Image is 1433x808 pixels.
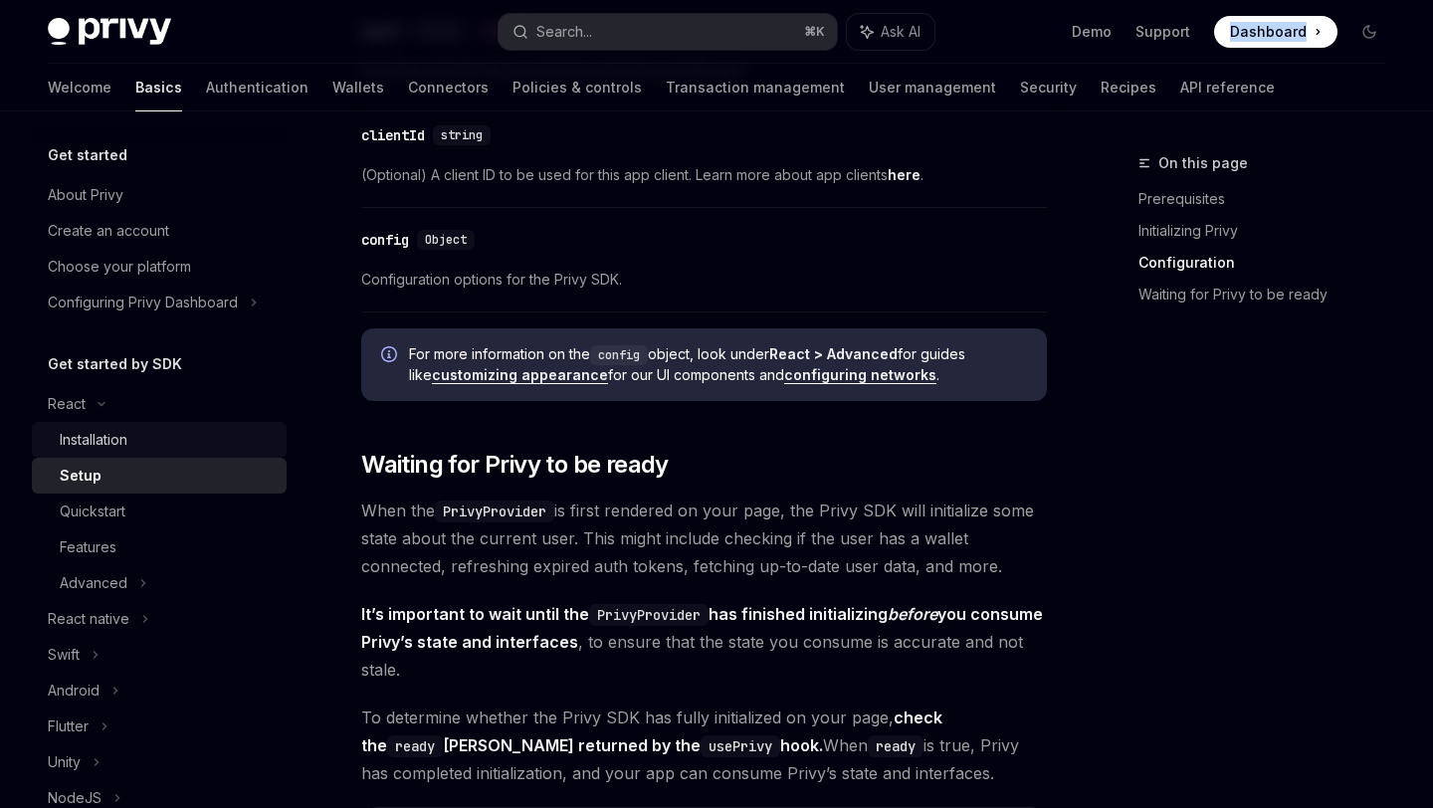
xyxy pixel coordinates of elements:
div: Swift [48,643,80,667]
a: Welcome [48,64,111,111]
button: Search...⌘K [499,14,836,50]
code: ready [868,735,923,757]
div: Installation [60,428,127,452]
div: About Privy [48,183,123,207]
a: Prerequisites [1138,183,1401,215]
a: Policies & controls [512,64,642,111]
a: Setup [32,458,287,494]
a: Recipes [1101,64,1156,111]
a: Quickstart [32,494,287,529]
a: Create an account [32,213,287,249]
div: Advanced [60,571,127,595]
a: configuring networks [784,366,936,384]
div: Choose your platform [48,255,191,279]
div: React native [48,607,129,631]
div: Configuring Privy Dashboard [48,291,238,314]
a: Security [1020,64,1077,111]
div: config [361,230,409,250]
button: Ask AI [847,14,934,50]
strong: React > Advanced [769,345,898,362]
span: To determine whether the Privy SDK has fully initialized on your page, When is true, Privy has co... [361,704,1047,787]
button: Toggle dark mode [1353,16,1385,48]
a: Waiting for Privy to be ready [1138,279,1401,310]
span: For more information on the object, look under for guides like for our UI components and . [409,344,1027,385]
span: , to ensure that the state you consume is accurate and not stale. [361,600,1047,684]
span: Dashboard [1230,22,1307,42]
span: Waiting for Privy to be ready [361,449,669,481]
a: Transaction management [666,64,845,111]
a: Dashboard [1214,16,1337,48]
a: Demo [1072,22,1112,42]
span: (Optional) A client ID to be used for this app client. Learn more about app clients . [361,163,1047,187]
div: Android [48,679,100,703]
div: Flutter [48,714,89,738]
svg: Info [381,346,401,366]
a: Configuration [1138,247,1401,279]
span: Object [425,232,467,248]
a: Features [32,529,287,565]
span: When the is first rendered on your page, the Privy SDK will initialize some state about the curre... [361,497,1047,580]
img: dark logo [48,18,171,46]
em: before [888,604,937,624]
a: Installation [32,422,287,458]
div: Features [60,535,116,559]
code: ready [387,735,443,757]
code: PrivyProvider [589,604,709,626]
div: Quickstart [60,500,125,523]
a: About Privy [32,177,287,213]
span: string [441,127,483,143]
div: React [48,392,86,416]
span: Ask AI [881,22,921,42]
strong: It’s important to wait until the has finished initializing you consume Privy’s state and interfaces [361,604,1043,652]
a: Choose your platform [32,249,287,285]
a: here [888,166,921,184]
div: Create an account [48,219,169,243]
div: Unity [48,750,81,774]
a: customizing appearance [432,366,608,384]
a: Basics [135,64,182,111]
div: Setup [60,464,102,488]
span: Configuration options for the Privy SDK. [361,268,1047,292]
a: Initializing Privy [1138,215,1401,247]
a: Support [1135,22,1190,42]
h5: Get started by SDK [48,352,182,376]
span: On this page [1158,151,1248,175]
a: User management [869,64,996,111]
a: API reference [1180,64,1275,111]
a: Authentication [206,64,308,111]
a: Wallets [332,64,384,111]
div: clientId [361,125,425,145]
h5: Get started [48,143,127,167]
code: PrivyProvider [435,501,554,522]
code: config [590,345,648,365]
span: ⌘ K [804,24,825,40]
a: Connectors [408,64,489,111]
code: usePrivy [701,735,780,757]
div: Search... [536,20,592,44]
